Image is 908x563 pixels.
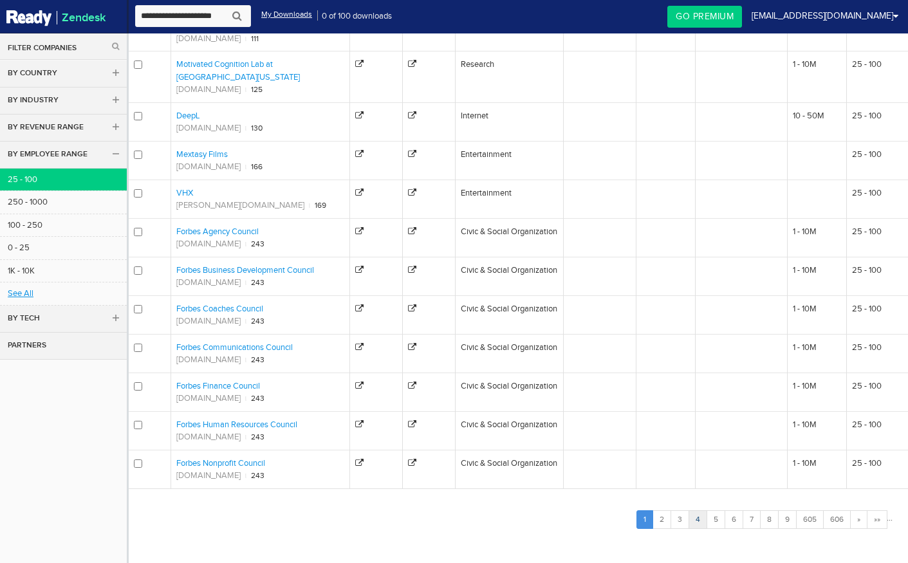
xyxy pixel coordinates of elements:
[787,102,847,141] td: 10 - 50M
[176,342,293,352] a: Forbes Communications Council
[455,373,564,411] td: Civic & Social Organization
[245,122,247,134] span: ι
[667,6,742,28] a: Go Premium
[787,411,847,450] td: 1 - 10M
[847,257,908,295] td: 25 - 100
[867,510,887,529] a: Last
[245,84,247,95] span: ι
[847,218,908,257] td: 25 - 100
[847,51,908,103] td: 25 - 100
[455,180,564,218] td: Entertainment
[251,354,264,365] span: Alexa Rank
[796,510,824,529] a: 605
[176,149,228,159] a: Mextasy Films
[251,161,263,172] span: Alexa Rank
[245,470,247,481] span: ι
[251,33,259,44] span: Alexa Rank
[251,84,263,95] span: Alexa Rank
[245,33,247,44] span: ι
[176,470,241,480] a: [DOMAIN_NAME]
[847,373,908,411] td: 25 - 100
[176,277,241,287] a: [DOMAIN_NAME]
[874,515,880,524] span: »»
[176,111,199,120] a: DeepL
[245,392,247,404] span: ι
[57,11,106,24] span: Zendesk
[787,373,847,411] td: 1 - 10M
[261,9,312,20] a: My Downloads
[6,8,51,28] img: Zendesk Ready
[787,218,847,257] td: 1 - 10M
[787,334,847,373] td: 1 - 10M
[176,304,263,313] a: Forbes Coaches Council
[787,51,847,103] td: 1 - 10M
[245,354,247,365] span: ι
[847,295,908,334] td: 25 - 100
[787,257,847,295] td: 1 - 10M
[455,411,564,450] td: Civic & Social Organization
[455,257,564,295] td: Civic & Social Organization
[176,84,241,94] a: [DOMAIN_NAME]
[176,59,300,82] a: Motivated Cognition Lab at [GEOGRAPHIC_DATA][US_STATE]
[455,450,564,488] td: Civic & Social Organization
[245,431,247,443] span: ι
[455,218,564,257] td: Civic & Social Organization
[847,102,908,141] td: 25 - 100
[176,188,193,198] a: VHX
[455,295,564,334] td: Civic & Social Organization
[176,200,304,210] a: [PERSON_NAME][DOMAIN_NAME]
[251,392,264,404] span: Alexa Rank
[245,238,247,250] span: ι
[847,180,908,218] td: 25 - 100
[671,510,689,529] a: 3
[8,42,119,53] a: Filter Companies
[743,510,761,529] a: 7
[787,295,847,334] td: 1 - 10M
[857,515,860,524] span: »
[176,420,297,429] a: Forbes Human Resources Council
[725,510,743,529] a: 6
[315,199,326,211] span: Alexa Rank
[636,510,653,529] a: 1
[176,381,260,391] a: Forbes Finance Council
[176,355,241,364] a: [DOMAIN_NAME]
[455,102,564,141] td: Internet
[707,510,725,529] a: 5
[322,8,392,23] span: 0 of 100 downloads
[689,510,707,529] a: 4
[847,411,908,450] td: 25 - 100
[455,334,564,373] td: Civic & Social Organization
[887,513,893,522] li: ...
[251,315,264,327] span: Alexa Rank
[176,265,314,275] a: Forbes Business Development Council
[823,510,851,529] a: 606
[176,123,241,133] a: [DOMAIN_NAME]
[847,450,908,488] td: 25 - 100
[245,161,247,172] span: ι
[176,316,241,326] a: [DOMAIN_NAME]
[251,470,264,481] span: Alexa Rank
[251,238,264,250] span: Alexa Rank
[752,6,898,26] a: [EMAIL_ADDRESS][DOMAIN_NAME]
[653,510,671,529] a: 2
[245,315,247,327] span: ι
[309,199,311,211] span: ι
[847,334,908,373] td: 25 - 100
[787,450,847,488] td: 1 - 10M
[176,226,259,236] a: Forbes Agency Council
[245,277,247,288] span: ι
[176,458,265,468] a: Forbes Nonprofit Council
[847,141,908,180] td: 25 - 100
[251,431,264,443] span: Alexa Rank
[176,239,241,248] a: [DOMAIN_NAME]
[176,162,241,171] a: [DOMAIN_NAME]
[176,393,241,403] a: [DOMAIN_NAME]
[778,510,797,529] a: 9
[455,141,564,180] td: Entertainment
[455,51,564,103] td: Research
[176,33,241,43] a: [DOMAIN_NAME]
[760,510,779,529] a: 8
[850,510,867,529] a: Next
[251,277,264,288] span: Alexa Rank
[251,122,263,134] span: Alexa Rank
